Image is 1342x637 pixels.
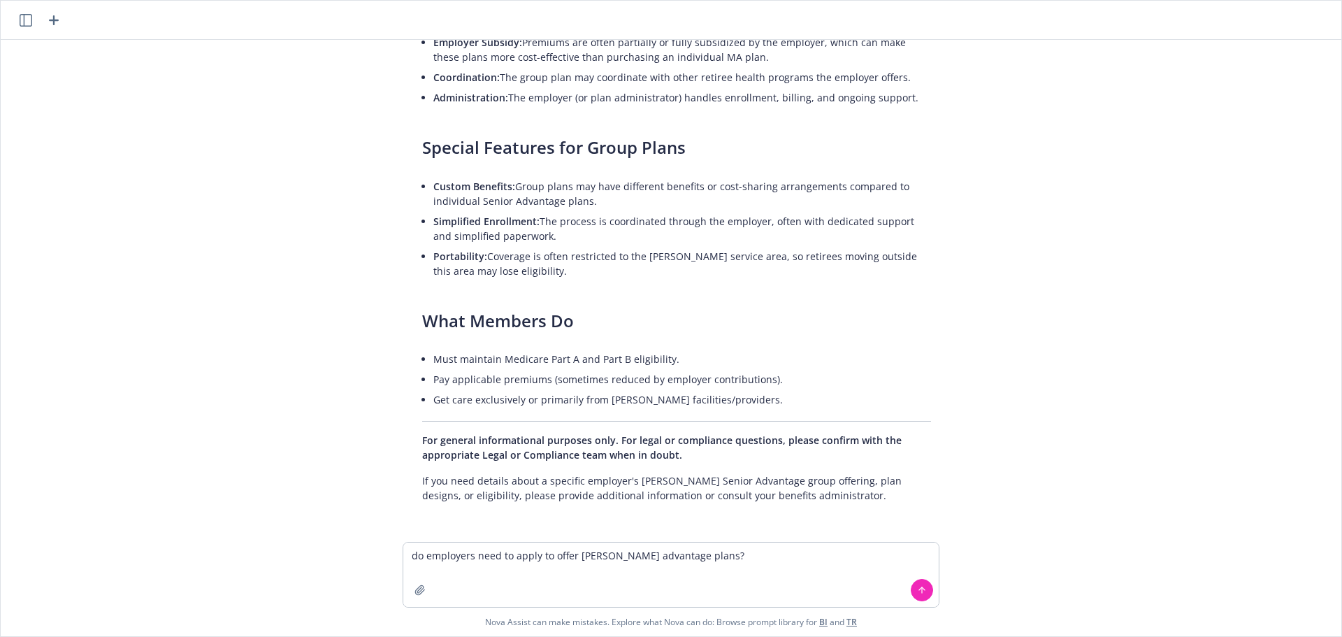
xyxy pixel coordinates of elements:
li: Coverage is often restricted to the [PERSON_NAME] service area, so retirees moving outside this a... [433,246,931,281]
span: Employer Subsidy: [433,36,522,49]
li: Get care exclusively or primarily from [PERSON_NAME] facilities/providers. [433,389,931,410]
span: Coordination: [433,71,500,84]
li: The employer (or plan administrator) handles enrollment, billing, and ongoing support. [433,87,931,108]
span: Nova Assist can make mistakes. Explore what Nova can do: Browse prompt library for and [485,608,857,636]
p: If you need details about a specific employer's [PERSON_NAME] Senior Advantage group offering, pl... [422,473,931,503]
span: For general informational purposes only. For legal or compliance questions, please confirm with t... [422,434,902,461]
li: Group plans may have different benefits or cost-sharing arrangements compared to individual Senio... [433,176,931,211]
span: Simplified Enrollment: [433,215,540,228]
a: TR [846,616,857,628]
li: Premiums are often partially or fully subsidized by the employer, which can make these plans more... [433,32,931,67]
li: Pay applicable premiums (sometimes reduced by employer contributions). [433,369,931,389]
span: Portability: [433,250,487,263]
span: Administration: [433,91,508,104]
li: The group plan may coordinate with other retiree health programs the employer offers. [433,67,931,87]
h3: Special Features for Group Plans [422,136,931,159]
h3: What Members Do [422,309,931,333]
textarea: do employers need to apply to offer [PERSON_NAME] advantage plans? [403,543,939,607]
li: The process is coordinated through the employer, often with dedicated support and simplified pape... [433,211,931,246]
li: Must maintain Medicare Part A and Part B eligibility. [433,349,931,369]
a: BI [819,616,828,628]
span: Custom Benefits: [433,180,515,193]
